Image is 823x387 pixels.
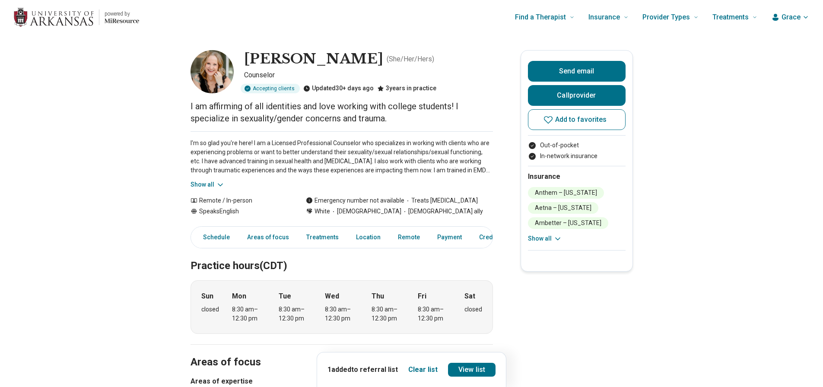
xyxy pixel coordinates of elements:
[372,291,384,301] strong: Thu
[279,305,312,323] div: 8:30 am – 12:30 pm
[418,305,451,323] div: 8:30 am – 12:30 pm
[528,171,626,182] h2: Insurance
[232,291,246,301] strong: Mon
[474,228,517,246] a: Credentials
[315,207,330,216] span: White
[377,84,436,93] div: 3 years in practice
[782,12,801,22] span: Grace
[432,228,467,246] a: Payment
[191,180,225,189] button: Show all
[408,365,438,375] button: Clear list
[242,228,294,246] a: Areas of focus
[191,280,493,334] div: When does the program meet?
[528,202,598,214] li: Aetna – [US_STATE]
[191,238,493,273] h2: Practice hours (CDT)
[528,217,608,229] li: Ambetter – [US_STATE]
[351,228,386,246] a: Location
[528,234,562,243] button: Show all
[464,305,482,314] div: closed
[191,207,289,216] div: Speaks English
[401,207,483,216] span: [DEMOGRAPHIC_DATA] ally
[464,291,475,301] strong: Sat
[448,363,496,377] a: View list
[528,61,626,82] button: Send email
[301,228,344,246] a: Treatments
[191,334,493,370] h2: Areas of focus
[279,291,291,301] strong: Tue
[555,116,607,123] span: Add to favorites
[191,196,289,205] div: Remote / In-person
[528,109,626,130] button: Add to favorites
[14,3,139,31] a: Home page
[712,11,749,23] span: Treatments
[330,207,401,216] span: [DEMOGRAPHIC_DATA]
[232,305,265,323] div: 8:30 am – 12:30 pm
[404,196,478,205] span: Treats [MEDICAL_DATA]
[528,141,626,161] ul: Payment options
[105,10,139,17] p: powered by
[387,54,434,64] p: ( She/Her/Hers )
[191,50,234,93] img: Heather Vinti, Counselor
[241,84,300,93] div: Accepting clients
[418,291,426,301] strong: Fri
[201,291,213,301] strong: Sun
[191,100,493,124] p: I am affirming of all identities and love working with college students! I specialize in sexualit...
[306,196,404,205] div: Emergency number not available
[303,84,374,93] div: Updated 30+ days ago
[515,11,566,23] span: Find a Therapist
[588,11,620,23] span: Insurance
[327,365,398,375] p: 1 added
[191,139,493,175] p: I'm so glad you're here! I am a Licensed Professional Counselor who specializes in working with c...
[528,141,626,150] li: Out-of-pocket
[528,85,626,106] button: Callprovider
[393,228,425,246] a: Remote
[244,50,383,68] h1: [PERSON_NAME]
[528,187,604,199] li: Anthem – [US_STATE]
[351,365,398,374] span: to referral list
[528,152,626,161] li: In-network insurance
[771,12,809,22] button: Grace
[325,291,339,301] strong: Wed
[244,70,493,80] p: Counselor
[642,11,690,23] span: Provider Types
[193,228,235,246] a: Schedule
[372,305,405,323] div: 8:30 am – 12:30 pm
[325,305,358,323] div: 8:30 am – 12:30 pm
[191,376,493,387] h3: Areas of expertise
[201,305,219,314] div: closed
